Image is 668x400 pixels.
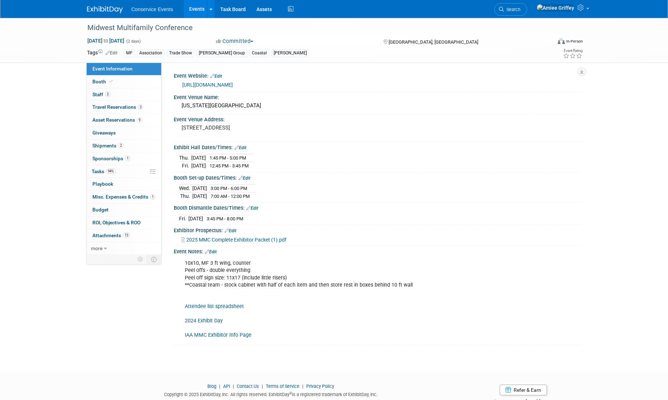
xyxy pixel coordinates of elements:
[210,155,246,161] span: 1:45 PM - 5:00 PM
[87,49,117,57] td: Tags
[239,176,250,181] a: Edit
[494,3,527,16] a: Search
[92,156,130,161] span: Sponsorships
[211,186,247,191] span: 3:00 PM - 6:00 PM
[92,220,140,225] span: ROI, Objectives & ROO
[537,4,575,12] img: Amiee Griffey
[87,88,161,101] a: Staff3
[174,142,581,151] div: Exhibit Hall Dates/Times:
[174,70,581,80] div: Event Website:
[137,117,142,123] span: 9
[179,192,192,200] td: Thu.
[237,384,259,389] a: Contact Us
[92,66,133,72] span: Event Information
[92,143,124,148] span: Shipments
[389,39,478,45] span: [GEOGRAPHIC_DATA], [GEOGRAPHIC_DATA]
[205,249,217,254] a: Edit
[289,391,292,395] sup: ®
[105,92,110,97] span: 3
[106,169,116,174] span: 94%
[174,172,581,182] div: Booth Set-up Dates/Times:
[504,7,520,12] span: Search
[180,256,503,342] div: 10x10, MF 3 ft wing, counter Peel offs - double everything Peel off sign size: 11x17 (include lit...
[87,140,161,152] a: Shipments2
[138,104,143,110] span: 3
[174,246,581,255] div: Event Notes:
[87,101,161,113] a: Travel Reservations3
[179,162,191,170] td: Fri.
[87,127,161,139] a: Giveaways
[210,74,222,79] a: Edit
[250,49,269,57] div: Coastal
[87,6,123,13] img: ExhibitDay
[246,206,258,211] a: Edit
[150,194,155,200] span: 1
[87,38,125,44] span: [DATE] [DATE]
[192,192,207,200] td: [DATE]
[87,152,161,165] a: Sponsorships1
[179,100,576,111] div: [US_STATE][GEOGRAPHIC_DATA]
[91,245,102,251] span: more
[125,156,130,161] span: 1
[87,178,161,190] a: Playbook
[174,225,581,234] div: Exhibitor Prospectus:
[197,49,247,57] div: [PERSON_NAME] Group
[92,130,116,136] span: Giveaways
[134,255,147,264] td: Personalize Event Tab Strip
[92,104,143,110] span: Travel Reservations
[500,385,547,395] a: Refer & Earn
[225,228,236,233] a: Edit
[87,75,161,88] a: Booth
[231,384,236,389] span: |
[192,185,207,192] td: [DATE]
[106,50,117,55] a: Edit
[174,92,581,101] div: Event Venue Name:
[124,49,135,57] div: MF
[92,169,116,174] span: Tasks
[185,332,251,338] a: IAA MMC Exhibitor Info Page
[211,194,250,199] span: 7:00 AM - 12:00 PM
[102,38,109,44] span: to
[87,191,161,203] a: Misc. Expenses & Credits1
[207,384,216,389] a: Blog
[186,237,287,243] span: 2025 MMC Complete Exhibitor Packet (1).pdf
[188,215,203,222] td: [DATE]
[191,162,206,170] td: [DATE]
[123,233,130,238] span: 13
[87,229,161,242] a: Attachments13
[182,125,336,131] pre: [STREET_ADDRESS]
[174,203,581,212] div: Booth Dismantle Dates/Times:
[92,194,155,200] span: Misc. Expenses & Credits
[185,318,223,324] a: 2024 Exhibit Day
[146,255,161,264] td: Toggle Event Tabs
[167,49,194,57] div: Trade Show
[210,163,249,169] span: 12:45 PM - 3:45 PM
[137,49,164,57] div: Association
[179,154,191,162] td: Thu.
[87,216,161,229] a: ROI, Objectives & ROO
[301,384,305,389] span: |
[558,38,565,44] img: Format-Inperson.png
[87,63,161,75] a: Event Information
[182,82,233,88] a: [URL][DOMAIN_NAME]
[179,185,192,192] td: Wed.
[92,79,114,84] span: Booth
[126,39,141,44] span: (2 days)
[87,242,161,255] a: more
[266,384,299,389] a: Terms of Service
[235,145,246,150] a: Edit
[181,237,287,243] a: 2025 MMC Complete Exhibitor Packet (1).pdf
[118,143,124,148] span: 2
[92,207,109,213] span: Budget
[566,39,583,44] div: In-Person
[306,384,334,389] a: Privacy Policy
[92,117,142,123] span: Asset Reservations
[179,215,188,222] td: Fri.
[217,384,222,389] span: |
[191,154,206,162] td: [DATE]
[213,38,256,45] button: Committed
[92,92,110,97] span: Staff
[131,6,173,12] span: Conservice Events
[563,49,582,53] div: Event Rating
[87,165,161,178] a: Tasks94%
